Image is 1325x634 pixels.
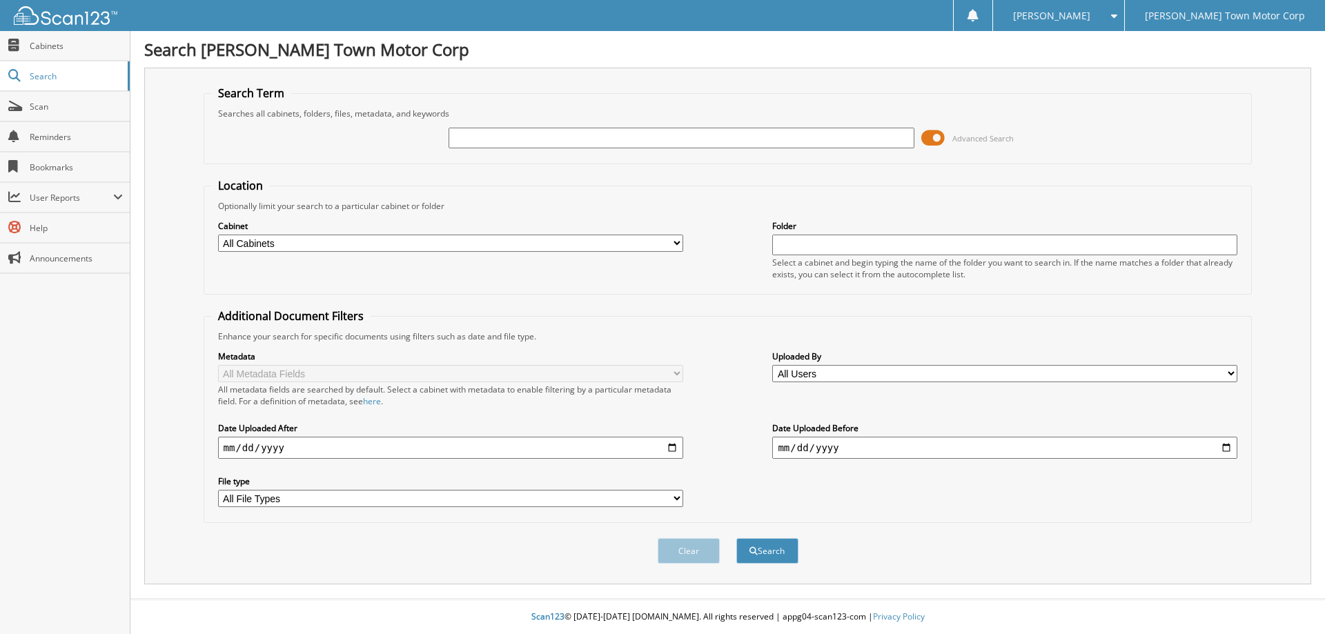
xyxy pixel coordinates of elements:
[30,40,123,52] span: Cabinets
[1145,12,1305,20] span: [PERSON_NAME] Town Motor Corp
[211,86,291,101] legend: Search Term
[211,178,270,193] legend: Location
[30,70,121,82] span: Search
[736,538,798,564] button: Search
[211,308,371,324] legend: Additional Document Filters
[531,611,565,622] span: Scan123
[211,330,1245,342] div: Enhance your search for specific documents using filters such as date and file type.
[211,200,1245,212] div: Optionally limit your search to a particular cabinet or folder
[772,220,1237,232] label: Folder
[1256,568,1325,634] iframe: Chat Widget
[14,6,117,25] img: scan123-logo-white.svg
[772,422,1237,434] label: Date Uploaded Before
[30,131,123,143] span: Reminders
[211,108,1245,119] div: Searches all cabinets, folders, files, metadata, and keywords
[218,350,683,362] label: Metadata
[1013,12,1090,20] span: [PERSON_NAME]
[873,611,925,622] a: Privacy Policy
[772,350,1237,362] label: Uploaded By
[30,252,123,264] span: Announcements
[363,395,381,407] a: here
[130,600,1325,634] div: © [DATE]-[DATE] [DOMAIN_NAME]. All rights reserved | appg04-scan123-com |
[30,101,123,112] span: Scan
[218,384,683,407] div: All metadata fields are searched by default. Select a cabinet with metadata to enable filtering b...
[218,437,683,459] input: start
[772,257,1237,280] div: Select a cabinet and begin typing the name of the folder you want to search in. If the name match...
[218,422,683,434] label: Date Uploaded After
[30,192,113,204] span: User Reports
[952,133,1014,143] span: Advanced Search
[218,220,683,232] label: Cabinet
[144,38,1311,61] h1: Search [PERSON_NAME] Town Motor Corp
[30,222,123,234] span: Help
[658,538,720,564] button: Clear
[218,475,683,487] label: File type
[772,437,1237,459] input: end
[30,161,123,173] span: Bookmarks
